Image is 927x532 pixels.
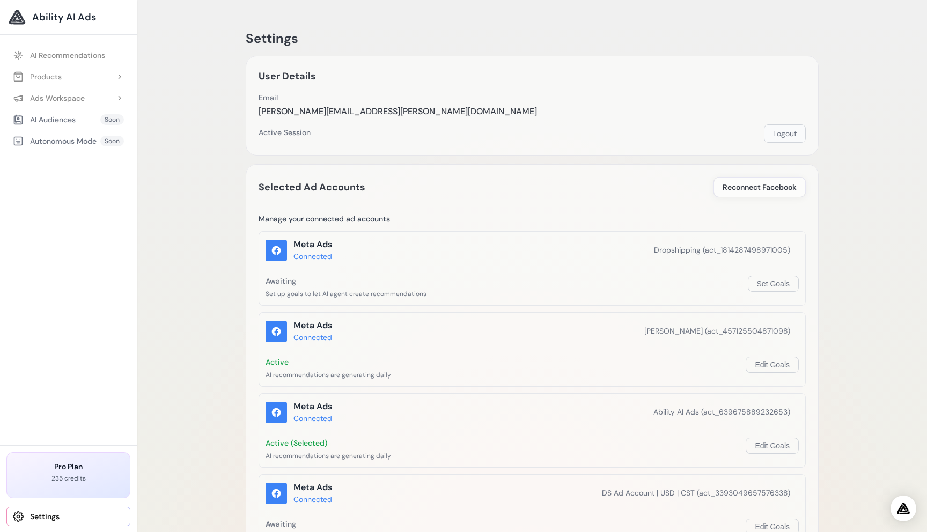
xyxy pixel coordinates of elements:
button: Ads Workspace [6,88,130,108]
div: Active Session [259,127,311,138]
a: Ability AI Ads [9,9,128,26]
a: AI Recommendations [6,46,130,65]
button: Reconnect Facebook [713,177,806,197]
div: Products [13,71,62,82]
h2: User Details [259,69,316,84]
div: [PERSON_NAME][EMAIL_ADDRESS][PERSON_NAME][DOMAIN_NAME] [259,105,537,118]
span: Ability AI Ads [32,10,96,25]
span: Soon [100,114,124,125]
div: Autonomous Mode [13,136,97,146]
button: Logout [764,124,806,143]
div: Email [259,92,537,103]
h3: Pro Plan [16,461,121,472]
h2: Selected Ad Accounts [259,180,365,195]
button: Products [6,67,130,86]
div: Open Intercom Messenger [891,496,916,521]
div: Ads Workspace [13,93,85,104]
a: Settings [6,507,130,526]
span: Reconnect Facebook [723,182,797,193]
h1: Settings [246,30,819,47]
div: AI Audiences [13,114,76,125]
p: 235 credits [16,474,121,483]
span: Soon [100,136,124,146]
